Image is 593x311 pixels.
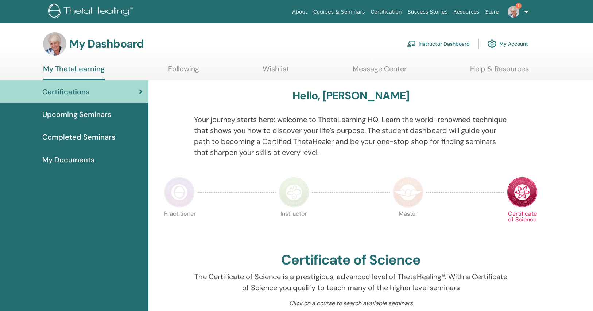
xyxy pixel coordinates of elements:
img: Master [393,177,423,208]
p: Click on a course to search available seminars [194,299,508,308]
p: Master [393,211,423,242]
p: Certificate of Science [507,211,538,242]
a: Instructor Dashboard [407,36,470,52]
p: Practitioner [164,211,195,242]
a: About [289,5,310,19]
p: Your journey starts here; welcome to ThetaLearning HQ. Learn the world-renowned technique that sh... [194,114,508,158]
span: Completed Seminars [42,132,115,143]
a: Certification [368,5,404,19]
span: Certifications [42,86,89,97]
a: Message Center [353,64,407,79]
img: Practitioner [164,177,195,208]
p: Instructor [279,211,309,242]
a: Help & Resources [470,64,529,79]
span: My Documents [42,154,94,165]
img: Certificate of Science [507,177,538,208]
a: Success Stories [405,5,450,19]
img: default.jpg [508,6,519,18]
img: cog.svg [488,38,496,50]
h3: Hello, [PERSON_NAME] [292,89,409,102]
span: 7 [516,3,522,9]
a: Following [168,64,199,79]
a: My Account [488,36,528,52]
a: Resources [450,5,482,19]
img: logo.png [48,4,135,20]
img: Instructor [279,177,309,208]
span: Upcoming Seminars [42,109,111,120]
a: Wishlist [263,64,289,79]
a: My ThetaLearning [43,64,105,80]
a: Courses & Seminars [310,5,368,19]
a: Store [482,5,502,19]
h2: Certificate of Science [281,252,420,269]
img: default.jpg [43,32,66,56]
h3: My Dashboard [69,37,144,50]
img: chalkboard-teacher.svg [407,41,416,47]
p: The Certificate of Science is a prestigious, advanced level of ThetaHealing®. With a Certificate ... [194,271,508,293]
